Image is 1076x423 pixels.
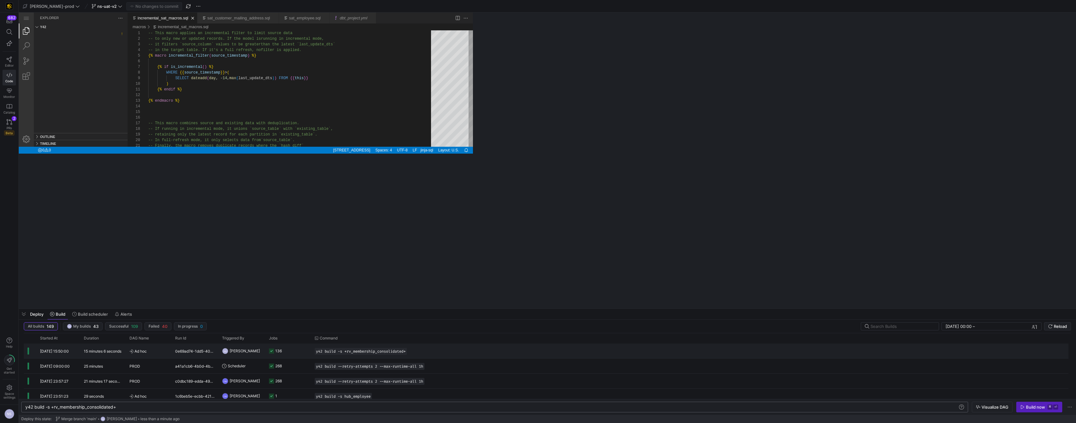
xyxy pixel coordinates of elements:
[3,392,15,399] span: Space settings
[435,2,442,9] li: Split Editor Right (⌘\) [⌥] Split Editor Down
[15,18,109,120] div: Files Explorer
[184,52,186,57] span: (
[73,324,91,329] span: My builds
[242,109,280,113] span: th deduplication.
[148,69,150,74] span: )
[3,335,16,351] button: Help
[230,344,260,358] span: [PERSON_NAME]
[444,2,450,9] a: More Actions...
[145,75,156,79] span: endif
[40,336,58,340] span: Started At
[443,134,452,141] div: Notifications
[222,348,228,354] div: NS
[269,336,277,340] span: Jobs
[222,393,228,399] div: CM
[1016,402,1062,412] button: Build now⌘⏎
[3,407,16,420] button: NS
[444,134,451,141] a: Notifications
[220,64,253,68] span: last_update_dts
[40,349,69,354] span: [DATE] 15:50:00
[272,64,276,68] span: {{
[242,35,283,40] span: filter is applied.
[15,11,109,18] div: Folders Section
[376,134,391,141] div: UTF-8
[114,114,121,119] div: 18
[21,128,37,135] h3: Timeline
[3,85,16,101] a: Monitor
[114,108,121,114] div: 17
[136,86,155,90] span: endmacro
[206,58,208,62] span: >
[171,359,218,373] div: a41a1cb6-4b0d-4bca-a2c8-059278e02af8
[233,41,237,45] span: %}
[21,11,28,18] h3: Explorer Section: y42
[100,416,105,421] div: NS
[316,364,423,369] span: y42 build --retry-attempts 2 --max-runtime-all 1h
[242,131,285,135] span: ere the `hash_diff`
[25,404,116,410] span: y42 build -s +rv_membership_consolidated+
[1044,322,1071,330] button: Reload
[107,417,137,421] span: [PERSON_NAME]
[3,110,15,114] span: Catalog
[401,134,417,141] div: jinja-sql
[242,18,274,23] span: it source data
[114,40,121,46] div: 5
[119,3,170,8] a: incremental_sat_macros.sql
[114,85,121,91] div: 13
[129,374,140,389] span: PROD
[90,2,124,10] button: ns-uat-v2
[285,64,289,68] span: }}
[275,389,277,403] div: 1
[174,322,207,330] button: In progress0
[145,322,171,330] button: Failed40
[129,35,242,40] span: -- in the target table. If it's a full refresh, no
[129,114,242,119] span: -- If running in incremental mode, it unions `sour
[129,41,134,45] span: {%
[148,58,159,62] span: WHERE
[256,64,258,68] span: )
[401,134,416,141] a: jinja-sql
[114,11,127,18] div: /macros
[172,64,188,68] span: dateadd
[5,79,13,83] span: Code
[242,114,314,119] span: ce_table` with `existing_table`,
[190,41,192,45] span: (
[7,15,17,20] div: 682
[54,415,181,423] button: Merge branch 'main'NS[PERSON_NAME]less than a minute ago
[114,35,121,40] div: 4
[15,120,109,127] div: Outline Section
[40,394,69,399] span: [DATE] 23:51:23
[275,374,282,388] div: 268
[98,2,105,9] a: Views and More Actions...
[211,64,217,68] span: max
[316,394,371,399] span: y42 build -s hub_employee
[171,374,218,388] div: c0dbc189-edda-4912-a3ae-c07f24789c28
[417,134,443,141] div: Layout: U.S.
[152,52,184,57] span: is_incremental
[139,12,190,17] a: incremental_sat_macros.sql
[162,324,167,329] span: 40
[114,69,121,74] div: 10
[193,41,229,45] span: source_timestamp
[161,58,165,62] span: {{
[114,130,121,136] div: 21
[114,74,121,80] div: 11
[145,52,150,57] span: if
[24,374,1068,389] div: Press SPACE to select this row.
[217,64,220,68] span: (
[129,120,242,124] span: -- retaining only the latest record for each parti
[114,97,121,102] div: 15
[129,336,149,340] span: DAG Name
[313,134,353,141] a: Ln 31, Col 117
[3,15,16,26] button: 682
[63,322,103,330] button: NSMy builds43
[1026,405,1045,410] div: Build now
[171,389,218,403] div: 1c6beb5e-ecbb-421e-91a4-516c0a6297df
[47,309,68,319] button: Build
[120,312,132,317] span: Alerts
[1053,405,1058,410] kbd: ⏎
[12,116,17,121] div: 2
[24,344,1068,359] div: Press SPACE to select this row.
[170,3,178,9] ul: Tab actions
[4,130,14,135] span: Beta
